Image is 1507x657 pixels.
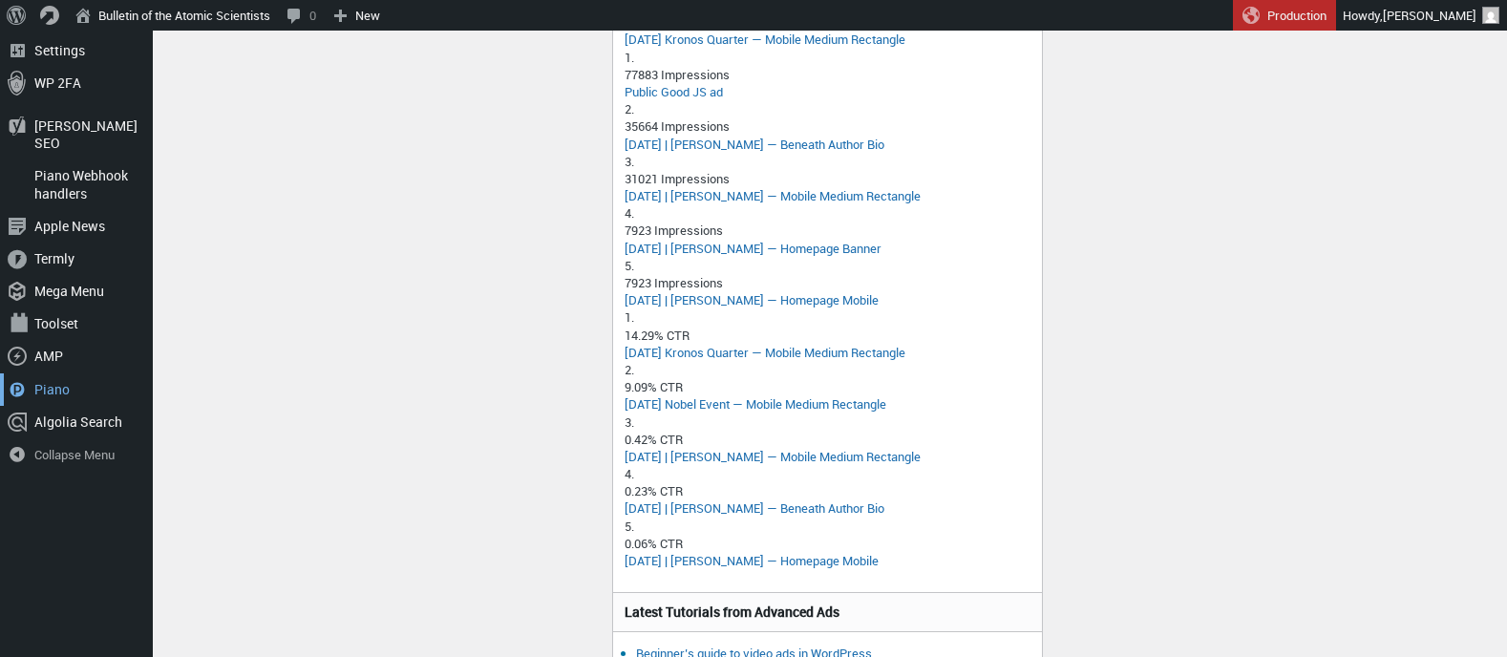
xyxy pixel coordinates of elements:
[625,153,1029,170] div: 3.
[625,204,1029,222] div: 4.
[625,222,1029,239] div: 7923 Impressions
[625,361,1029,378] div: 2.
[625,535,1029,552] div: 0.06% CTR
[625,170,1029,187] div: 31021 Impressions
[625,378,1029,395] div: 9.09% CTR
[625,603,1029,622] h3: Latest Tutorials from Advanced Ads
[625,395,886,413] a: [DATE] Nobel Event — Mobile Medium Rectangle
[625,344,905,361] a: [DATE] Kronos Quarter — Mobile Medium Rectangle
[625,448,921,465] a: [DATE] | [PERSON_NAME] — Mobile Medium Rectangle
[625,465,1029,482] div: 4.
[625,308,1029,326] div: 1.
[625,117,1029,135] div: 35664 Impressions
[625,83,723,100] a: Public Good JS ad
[625,136,884,153] a: [DATE] | [PERSON_NAME] — Beneath Author Bio
[625,552,879,569] a: [DATE] | [PERSON_NAME] — Homepage Mobile
[625,413,1029,431] div: 3.
[625,66,1029,83] div: 77883 Impressions
[625,274,1029,291] div: 7923 Impressions
[625,499,884,517] a: [DATE] | [PERSON_NAME] — Beneath Author Bio
[625,187,921,204] a: [DATE] | [PERSON_NAME] — Mobile Medium Rectangle
[625,518,1029,535] div: 5.
[625,49,1029,66] div: 1.
[625,482,1029,499] div: 0.23% CTR
[625,291,879,308] a: [DATE] | [PERSON_NAME] — Homepage Mobile
[625,257,1029,274] div: 5.
[625,327,1029,344] div: 14.29% CTR
[625,31,905,48] a: [DATE] Kronos Quarter — Mobile Medium Rectangle
[625,431,1029,448] div: 0.42% CTR
[1383,7,1476,24] span: [PERSON_NAME]
[625,240,881,257] a: [DATE] | [PERSON_NAME] — Homepage Banner
[625,100,1029,117] div: 2.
